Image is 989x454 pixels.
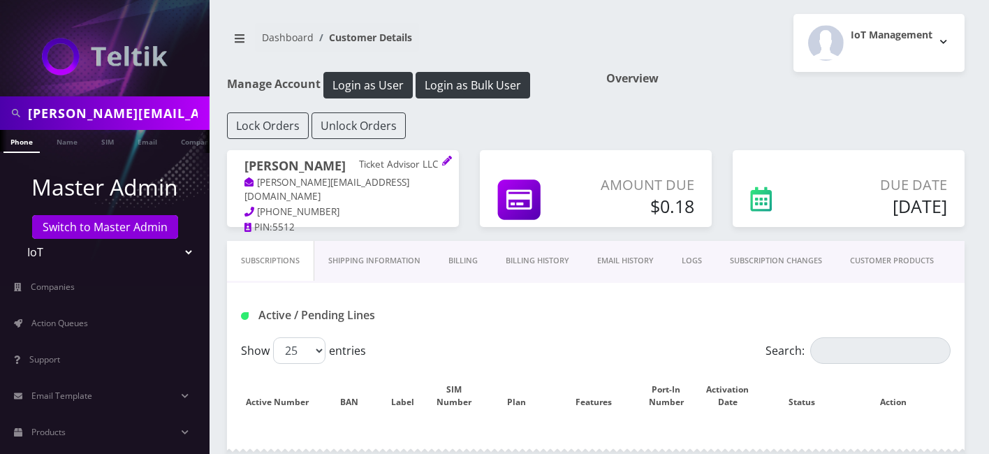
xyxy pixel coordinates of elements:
[852,369,949,423] th: Action
[416,72,530,98] button: Login as Bulk User
[810,337,951,364] input: Search:
[42,38,168,75] img: IoT
[768,369,851,423] th: Status
[606,72,965,85] h1: Overview
[29,353,60,365] span: Support
[241,337,366,364] label: Show entries
[94,130,121,152] a: SIM
[765,337,951,364] label: Search:
[227,241,314,281] a: Subscriptions
[28,100,206,126] input: Search in Company
[668,241,716,281] a: LOGS
[559,369,643,423] th: Features
[583,241,668,281] a: EMAIL HISTORY
[716,241,836,281] a: SUBSCRIPTION CHANGES
[851,29,932,41] h2: IoT Management
[434,369,487,423] th: SIM Number
[131,130,164,152] a: Email
[793,14,965,72] button: IoT Management
[31,281,75,293] span: Companies
[703,369,766,423] th: Activation Date
[836,241,948,281] a: CUSTOMER PRODUCTS
[492,241,583,281] a: Billing History
[588,175,694,196] p: Amount Due
[244,159,441,175] h1: [PERSON_NAME]
[823,175,947,196] p: Due Date
[644,369,702,423] th: Port-In Number
[32,215,178,239] a: Switch to Master Admin
[31,317,88,329] span: Action Queues
[272,221,295,233] span: 5512
[257,205,339,218] span: [PHONE_NUMBER]
[244,176,409,204] a: [PERSON_NAME][EMAIL_ADDRESS][DOMAIN_NAME]
[3,130,40,153] a: Phone
[273,337,325,364] select: Showentries
[31,390,92,402] span: Email Template
[386,369,433,423] th: Label
[227,23,585,63] nav: breadcrumb
[588,196,694,217] h5: $0.18
[227,72,585,98] h1: Manage Account
[50,130,85,152] a: Name
[359,159,441,171] p: Ticket Advisor LLC
[262,31,314,44] a: Dashboard
[312,112,406,139] button: Unlock Orders
[241,312,249,320] img: Active / Pending Lines
[244,221,272,235] a: PIN:
[241,309,464,322] h1: Active / Pending Lines
[416,76,530,91] a: Login as Bulk User
[227,112,309,139] button: Lock Orders
[242,369,325,423] th: Active Number
[174,130,221,152] a: Company
[321,76,416,91] a: Login as User
[489,369,558,423] th: Plan
[434,241,492,281] a: Billing
[314,30,412,45] li: Customer Details
[823,196,947,217] h5: [DATE]
[314,241,434,281] a: Shipping Information
[31,426,66,438] span: Products
[327,369,385,423] th: BAN
[323,72,413,98] button: Login as User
